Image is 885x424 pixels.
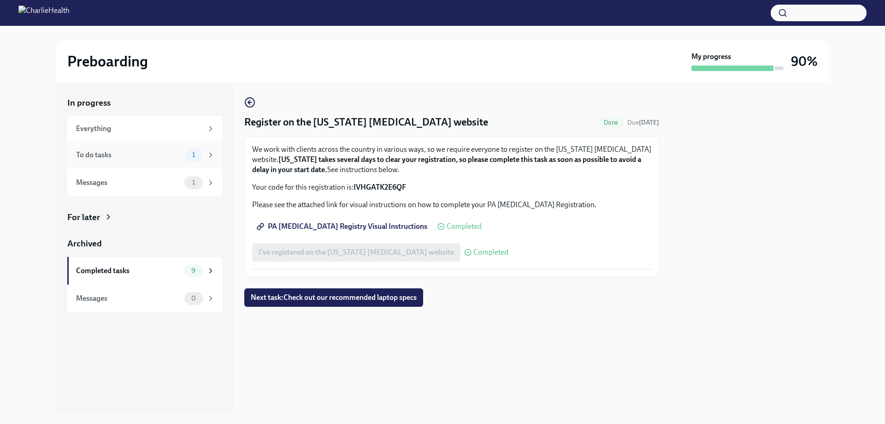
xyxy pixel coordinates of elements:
strong: IVHGATK2E6QF [354,183,406,191]
a: Archived [67,238,222,250]
button: Next task:Check out our recommended laptop specs [244,288,423,307]
a: For later [67,211,222,223]
span: September 18th, 2025 09:00 [627,118,659,127]
div: Completed tasks [76,266,181,276]
span: Done [598,119,624,126]
a: In progress [67,97,222,109]
p: Please see the attached link for visual instructions on how to complete your PA [MEDICAL_DATA] Re... [252,200,651,210]
strong: My progress [691,52,731,62]
span: Completed [473,249,508,256]
a: PA [MEDICAL_DATA] Registry Visual Instructions [252,217,434,236]
a: To do tasks1 [67,141,222,169]
span: Next task : Check out our recommended laptop specs [251,293,417,302]
div: Everything [76,124,203,134]
div: Messages [76,293,181,304]
span: 9 [186,267,201,274]
div: Messages [76,178,181,188]
a: Messages1 [67,169,222,197]
strong: [US_STATE] takes several days to clear your registration, so please complete this task as soon as... [252,155,641,174]
img: CharlieHealth [18,6,70,20]
div: To do tasks [76,150,181,160]
p: We work with clients across the country in various ways, so we require everyone to register on th... [252,144,651,175]
a: Everything [67,116,222,141]
span: 1 [187,151,201,158]
span: 1 [187,179,201,186]
p: Your code for this registration is: [252,182,651,192]
a: Messages0 [67,285,222,312]
strong: [DATE] [639,119,659,126]
a: Completed tasks9 [67,257,222,285]
div: For later [67,211,100,223]
h2: Preboarding [67,52,148,71]
h4: Register on the [US_STATE] [MEDICAL_DATA] website [244,115,488,129]
h3: 90% [791,53,818,70]
span: PA [MEDICAL_DATA] Registry Visual Instructions [259,222,427,231]
span: 0 [186,295,201,302]
span: Due [627,119,659,126]
span: Completed [447,223,482,230]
